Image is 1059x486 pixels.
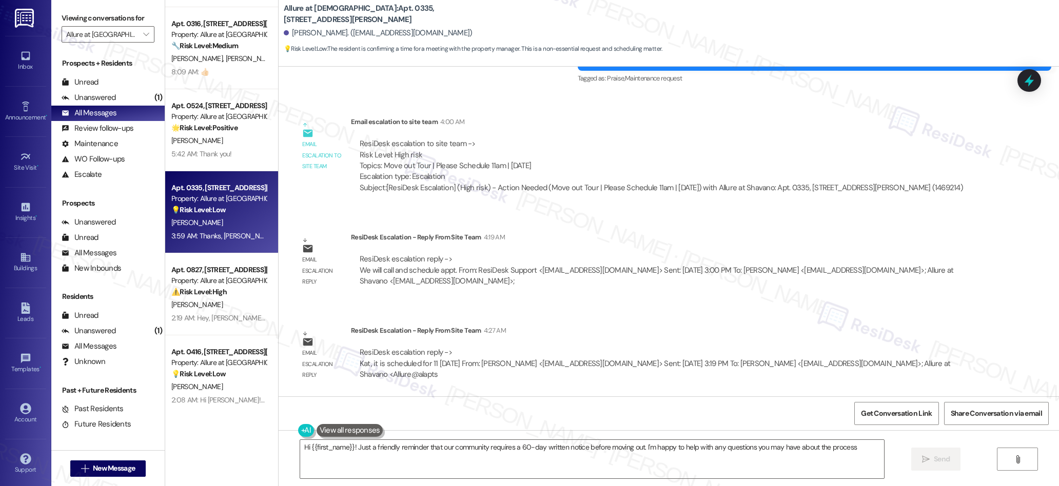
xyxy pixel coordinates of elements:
div: Unanswered [62,217,116,228]
div: Email escalation reply [302,348,342,380]
div: Escalate [62,169,102,180]
div: Email escalation reply [302,254,342,287]
button: Share Conversation via email [944,402,1049,425]
span: • [46,112,47,119]
textarea: Hi {{first_name}}! Just a friendly reminder that our community requires [300,440,885,478]
div: Property: Allure at [GEOGRAPHIC_DATA] [171,111,266,122]
div: [PERSON_NAME]. ([EMAIL_ADDRESS][DOMAIN_NAME]) [284,28,473,38]
div: Unanswered [62,92,116,103]
div: All Messages [62,108,116,118]
div: Apt. 0316, [STREET_ADDRESS][PERSON_NAME] [171,18,266,29]
button: Send [911,448,961,471]
div: Unread [62,77,99,88]
a: Buildings [5,249,46,276]
i:  [922,455,930,463]
span: Praise , [607,74,624,83]
div: Unread [62,310,99,321]
div: Apt. 0827, [STREET_ADDRESS][PERSON_NAME] [171,265,266,275]
b: Allure at [DEMOGRAPHIC_DATA]: Apt. 0335, [STREET_ADDRESS][PERSON_NAME] [284,3,489,25]
div: Property: Allure at [GEOGRAPHIC_DATA] [171,29,266,40]
label: Viewing conversations for [62,10,154,26]
div: WO Follow-ups [62,154,125,165]
span: [PERSON_NAME] [225,54,277,63]
strong: 💡 Risk Level: Low [171,369,226,378]
span: Send [934,454,950,464]
div: 4:00 AM [438,116,464,127]
div: Residents [51,291,165,302]
strong: 🔧 Risk Level: Medium [171,41,238,50]
span: : The resident is confirming a time for a meeting with the property manager. This is a non-essent... [284,44,662,54]
div: All Messages [62,248,116,258]
div: Unanswered [62,326,116,336]
i:  [143,30,149,38]
div: 4:27 AM [481,325,506,336]
a: Inbox [5,47,46,75]
div: Apt. 0335, [STREET_ADDRESS][PERSON_NAME] [171,183,266,193]
div: ResiDesk Escalation - Reply From Site Team [351,232,981,246]
div: ResiDesk escalation reply -> We will call and schedule appt. From: ResiDesk Support <[EMAIL_ADDRE... [360,254,954,286]
div: 8:09 AM: 👍🏻 [171,67,209,76]
img: ResiDesk Logo [15,9,36,28]
div: Email escalation to site team [351,116,972,131]
div: Review follow-ups [62,123,133,134]
span: [PERSON_NAME] [171,218,223,227]
div: Unread [62,232,99,243]
div: 5:42 AM: Thank you! [171,149,232,158]
div: Future Residents [62,419,131,430]
a: Support [5,450,46,478]
div: Property: Allure at [GEOGRAPHIC_DATA] [171,193,266,204]
input: All communities [66,26,138,43]
div: Property: Allure at [GEOGRAPHIC_DATA] [171,275,266,286]
strong: 💡 Risk Level: Low [284,45,327,53]
span: • [40,364,41,371]
div: Subject: [ResiDesk Escalation] (High risk) - Action Needed (Move out Tour | Please Schedule 11am ... [360,183,963,193]
div: 3:59 AM: Thanks, [PERSON_NAME]! I’ll let the onsite property manager know that 11 AM works for yo... [171,231,613,240]
span: Get Conversation Link [861,408,932,419]
div: Apt. 0416, [STREET_ADDRESS][PERSON_NAME] [171,347,266,357]
span: [PERSON_NAME] [171,382,223,391]
strong: 🌟 Risk Level: Positive [171,123,238,132]
a: Leads [5,299,46,327]
a: Insights • [5,198,46,226]
div: 2:19 AM: Hey, [PERSON_NAME]! As per our onsite team, you will probably get it this week. [171,313,434,322]
span: [PERSON_NAME] [171,136,223,145]
div: Property: Allure at [GEOGRAPHIC_DATA] [171,357,266,368]
div: ResiDesk escalation to site team -> Risk Level: High risk Topics: Move out Tour | Please Schedule... [360,138,963,183]
a: Account [5,400,46,428]
div: Unknown [62,356,105,367]
button: Get Conversation Link [854,402,938,425]
button: New Message [70,460,146,477]
span: Maintenance request [625,74,682,83]
div: (1) [152,323,165,339]
div: All Messages [62,341,116,352]
div: Email escalation to site team [302,139,342,172]
div: Past + Future Residents [51,385,165,396]
div: ResiDesk escalation reply -> Kat, it is scheduled for 11 [DATE] From: [PERSON_NAME] <[EMAIL_ADDRE... [360,347,951,379]
span: Share Conversation via email [951,408,1042,419]
div: Prospects + Residents [51,58,165,69]
div: (1) [152,90,165,106]
i:  [1014,455,1022,463]
span: • [37,163,38,170]
i:  [81,464,89,473]
div: Tagged as: [578,71,1052,86]
span: New Message [93,463,135,474]
div: 2:08 AM: Hi [PERSON_NAME]! Thanks for the suggestion. I'll pass along the feedback about multiple... [171,395,702,404]
span: [PERSON_NAME] [171,300,223,309]
div: Maintenance [62,138,118,149]
div: Past Residents [62,403,124,414]
a: Templates • [5,350,46,377]
span: [PERSON_NAME] [171,54,226,63]
div: 4:19 AM [481,232,505,242]
span: • [35,213,37,220]
div: New Inbounds [62,263,121,274]
div: ResiDesk Escalation - Reply From Site Team [351,325,981,339]
div: Apt. 0524, [STREET_ADDRESS][PERSON_NAME] [171,100,266,111]
div: Prospects [51,198,165,209]
strong: ⚠️ Risk Level: High [171,287,227,296]
a: Site Visit • [5,148,46,176]
strong: 💡 Risk Level: Low [171,205,226,214]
